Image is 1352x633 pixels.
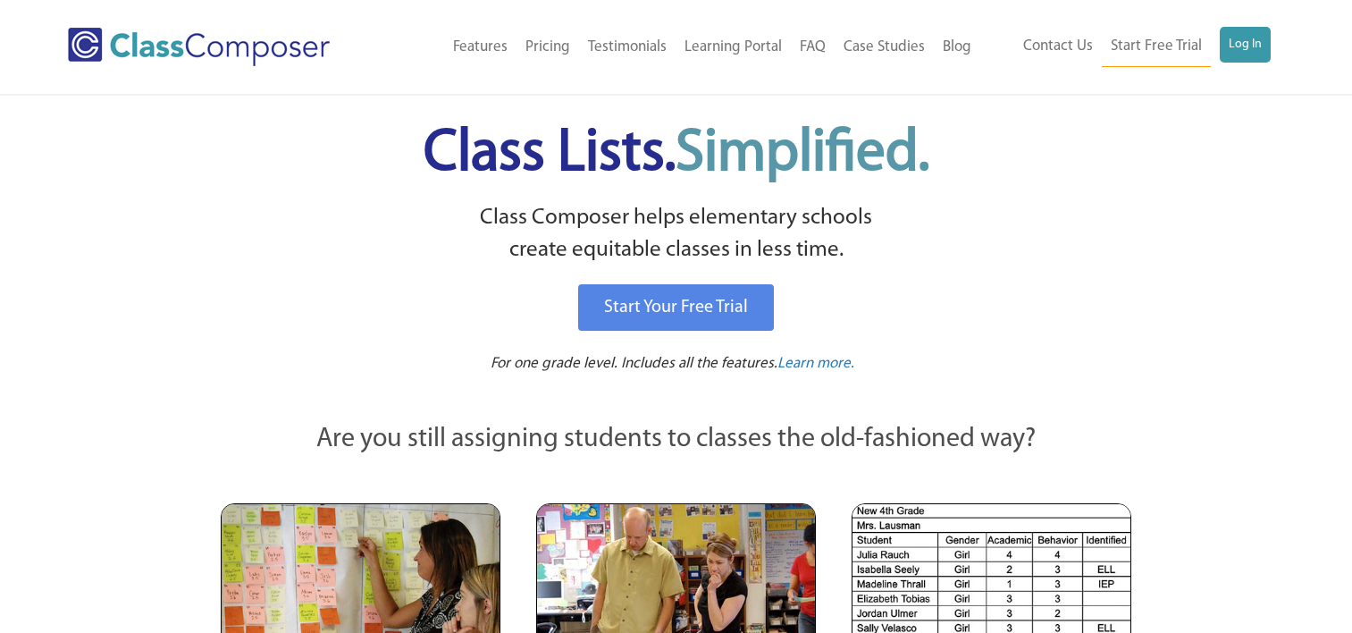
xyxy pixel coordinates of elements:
a: Features [444,28,516,67]
a: Start Your Free Trial [578,284,774,331]
nav: Header Menu [385,28,980,67]
a: Start Free Trial [1102,27,1211,67]
span: Learn more. [777,356,854,371]
span: Start Your Free Trial [604,299,748,316]
nav: Header Menu [980,27,1271,67]
a: Learning Portal [676,28,791,67]
a: FAQ [791,28,835,67]
a: Contact Us [1014,27,1102,66]
p: Class Composer helps elementary schools create equitable classes in less time. [218,202,1135,267]
a: Case Studies [835,28,934,67]
p: Are you still assigning students to classes the old-fashioned way? [221,420,1132,460]
a: Blog [934,28,980,67]
a: Pricing [516,28,579,67]
span: For one grade level. Includes all the features. [491,356,777,371]
a: Log In [1220,27,1271,63]
span: Class Lists. [424,125,929,183]
a: Testimonials [579,28,676,67]
img: Class Composer [68,28,330,66]
span: Simplified. [676,125,929,183]
a: Learn more. [777,353,854,376]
